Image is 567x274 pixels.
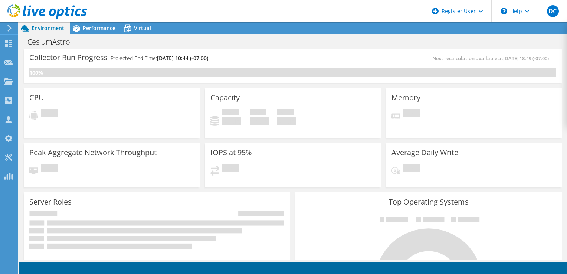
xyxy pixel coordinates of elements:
[277,117,296,125] h4: 0 GiB
[29,149,157,157] h3: Peak Aggregate Network Throughput
[222,164,239,174] span: Pending
[403,164,420,174] span: Pending
[403,109,420,119] span: Pending
[250,117,269,125] h4: 0 GiB
[210,149,252,157] h3: IOPS at 95%
[24,38,82,46] h1: CesiumAstro
[29,198,72,206] h3: Server Roles
[41,164,58,174] span: Pending
[503,55,549,62] span: [DATE] 18:49 (-07:00)
[391,94,420,102] h3: Memory
[222,117,241,125] h4: 0 GiB
[301,198,556,206] h3: Top Operating Systems
[134,25,151,32] span: Virtual
[250,109,266,117] span: Free
[157,55,208,62] span: [DATE] 10:44 (-07:00)
[111,54,208,62] h4: Projected End Time:
[277,109,294,117] span: Total
[29,94,44,102] h3: CPU
[222,109,239,117] span: Used
[432,55,553,62] span: Next recalculation available at
[210,94,240,102] h3: Capacity
[501,8,507,14] svg: \n
[391,149,458,157] h3: Average Daily Write
[83,25,115,32] span: Performance
[32,25,64,32] span: Environment
[41,109,58,119] span: Pending
[547,5,559,17] span: DC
